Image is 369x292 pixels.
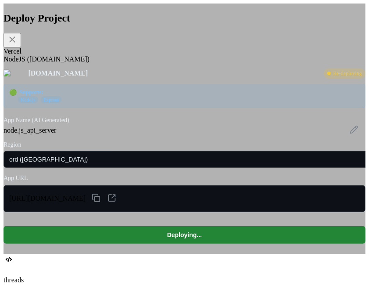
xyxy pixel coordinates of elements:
[324,68,365,79] div: Re-deploying
[4,185,365,212] div: [URL][DOMAIN_NAME]
[4,141,365,148] label: Region
[4,226,365,244] button: Deploying...
[89,191,103,206] button: Copy URL
[4,117,365,124] label: App Name (AI Generated)
[4,276,24,284] label: threads
[9,89,17,96] span: 🟢
[19,89,43,96] strong: Supports:
[41,96,61,103] span: Express
[4,126,365,134] div: node.js_api_server
[4,12,365,24] h2: Deploy Project
[348,123,360,137] button: Edit project name
[4,69,23,77] img: logo
[4,175,365,182] label: App URL
[28,69,318,77] div: [DOMAIN_NAME]
[4,47,365,55] div: Vercel
[105,191,119,206] button: Open in new tab
[4,55,365,63] div: NodeJS ([DOMAIN_NAME])
[18,96,38,103] span: Node.js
